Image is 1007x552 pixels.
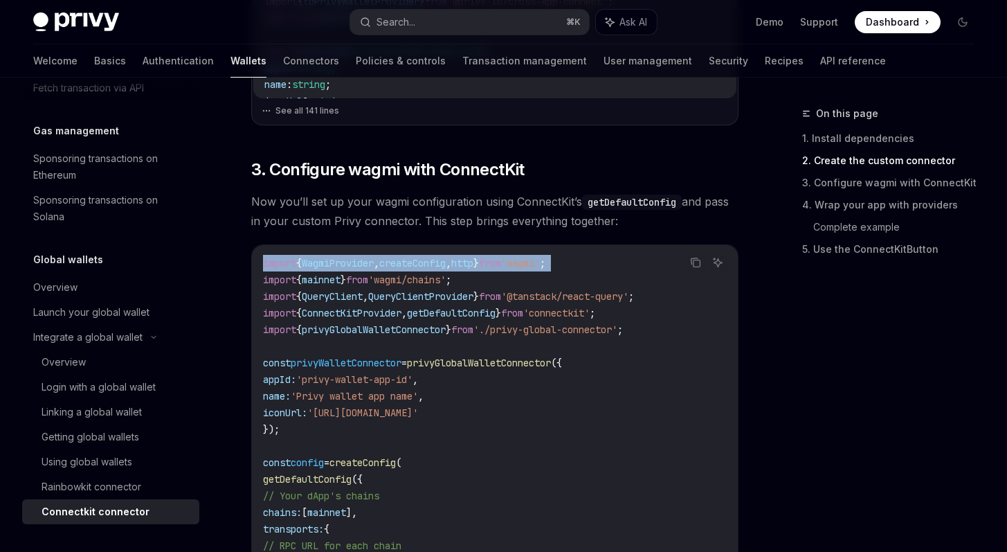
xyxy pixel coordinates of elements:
span: const [263,456,291,469]
span: { [324,523,329,535]
span: ( [396,456,401,469]
a: 3. Configure wagmi with ConnectKit [802,172,985,194]
span: mainnet [307,506,346,519]
span: , [412,373,418,386]
code: getDefaultConfig [582,195,682,210]
span: 3. Configure wagmi with ConnectKit [251,159,525,181]
span: ({ [352,473,363,486]
button: Search...⌘K [350,10,588,35]
span: import [263,274,296,286]
a: Sponsoring transactions on Ethereum [22,146,199,188]
span: ({ [551,357,562,369]
span: from [479,257,501,269]
span: createConfig [329,456,396,469]
a: Complete example [813,216,985,238]
span: QueryClient [302,290,363,303]
span: : [287,78,292,91]
span: name: [263,390,291,402]
span: ; [540,257,545,269]
a: Support [800,15,838,29]
span: ; [347,95,353,107]
span: privyWalletConnector [291,357,401,369]
span: iconUrl: [263,407,307,419]
span: = [401,357,407,369]
span: '[URL][DOMAIN_NAME]' [307,407,418,419]
span: ; [446,274,451,286]
span: 'wagmi' [501,257,540,269]
span: config [291,456,324,469]
span: { [296,307,302,319]
span: [ [302,506,307,519]
a: Connectkit connector [22,499,199,524]
span: , [363,290,368,303]
h5: Gas management [33,123,119,139]
span: chains: [263,506,302,519]
div: Connectkit connector [42,504,149,520]
span: 'privy-wallet-app-id' [296,373,412,386]
a: 4. Wrap your app with providers [802,194,985,216]
a: Rainbowkit connector [22,474,199,499]
a: User management [604,44,692,78]
span: } [341,274,346,286]
button: Copy the contents from the code block [687,253,705,271]
div: Getting global wallets [42,429,139,445]
span: ], [346,506,357,519]
div: Using global wallets [42,454,132,470]
a: Overview [22,350,199,375]
span: './privy-global-connector' [473,323,617,336]
a: Launch your global wallet [22,300,199,325]
span: ?: [303,95,314,107]
span: string [314,95,347,107]
a: Wallets [230,44,266,78]
span: from [479,290,501,303]
a: Overview [22,275,199,300]
span: // Your dApp's chains [263,490,379,502]
a: Connectors [283,44,339,78]
span: 'wagmi/chains' [368,274,446,286]
a: Login with a global wallet [22,375,199,400]
button: Ask AI [709,253,727,271]
h5: Global wallets [33,251,103,268]
a: API reference [820,44,886,78]
div: Overview [33,279,78,296]
div: Search... [377,14,415,30]
a: Basics [94,44,126,78]
span: import [263,307,296,319]
span: ; [590,307,595,319]
span: ⌘ K [566,17,581,28]
a: Getting global wallets [22,425,199,449]
div: Integrate a global wallet [33,329,143,346]
a: Policies & controls [356,44,446,78]
img: dark logo [33,12,119,32]
span: const [263,357,291,369]
span: Ask AI [619,15,647,29]
div: Linking a global wallet [42,404,142,420]
span: , [374,257,379,269]
span: QueryClientProvider [368,290,473,303]
a: Recipes [765,44,804,78]
span: from [501,307,523,319]
a: Linking a global wallet [22,400,199,425]
a: Transaction management [462,44,587,78]
div: Rainbowkit connector [42,479,141,495]
div: Overview [42,354,86,371]
button: Toggle dark mode [952,11,974,33]
a: Dashboard [855,11,941,33]
span: appId: [263,373,296,386]
span: import [263,323,296,336]
span: On this page [816,105,878,122]
span: Now you’ll set up your wagmi configuration using ConnectKit’s and pass in your custom Privy conne... [251,192,738,231]
span: import [263,257,296,269]
a: 1. Install dependencies [802,127,985,150]
a: Using global wallets [22,449,199,474]
span: Dashboard [866,15,919,29]
span: string [292,78,325,91]
div: Launch your global wallet [33,304,149,321]
a: Demo [756,15,783,29]
span: , [401,307,407,319]
div: Sponsoring transactions on Solana [33,192,191,225]
a: Authentication [143,44,214,78]
span: } [473,257,479,269]
button: Ask AI [596,10,657,35]
span: // RPC URL for each chain [263,540,401,552]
